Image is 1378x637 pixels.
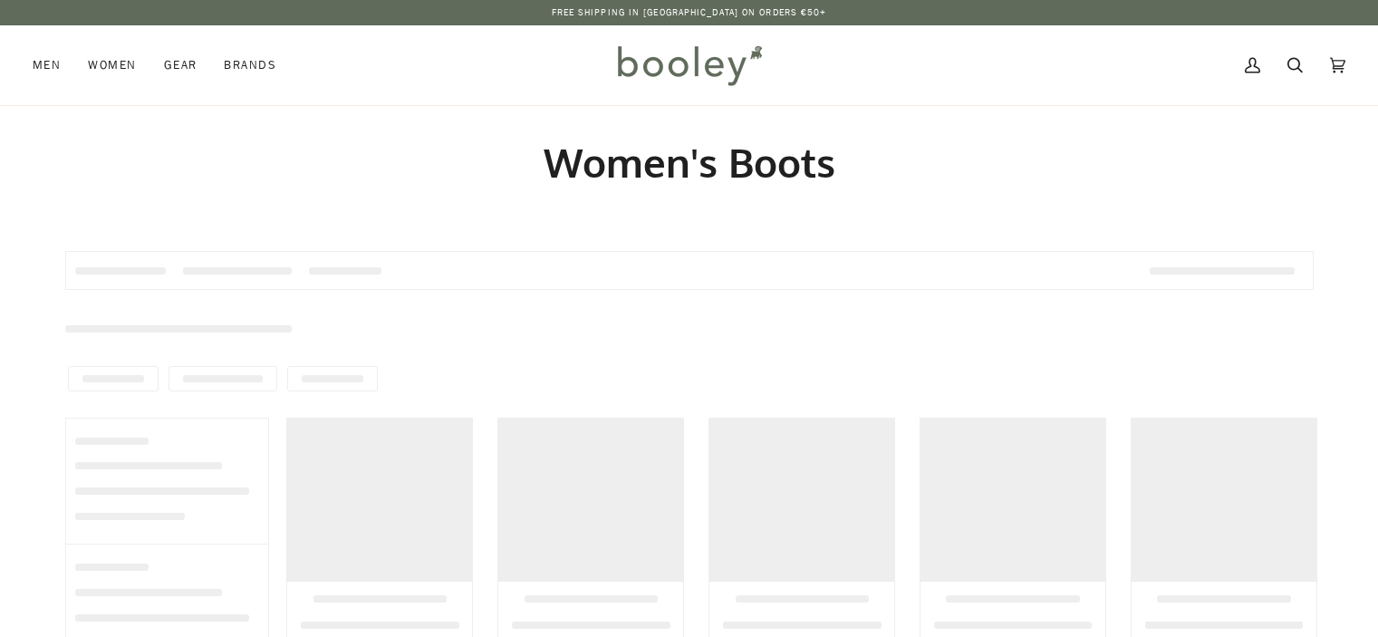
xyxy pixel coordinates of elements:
span: Brands [224,56,276,74]
a: Women [74,25,149,105]
a: Men [33,25,74,105]
span: Men [33,56,61,74]
a: Gear [150,25,211,105]
span: Gear [164,56,198,74]
img: Booley [610,39,768,92]
a: Brands [210,25,290,105]
h1: Women's Boots [65,138,1314,188]
span: Women [88,56,136,74]
p: Free Shipping in [GEOGRAPHIC_DATA] on Orders €50+ [552,5,827,20]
